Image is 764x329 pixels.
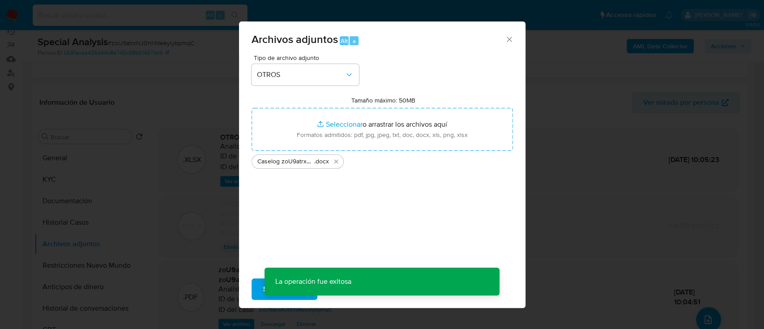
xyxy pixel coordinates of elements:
button: OTROS [252,64,359,85]
p: La operación fue exitosa [265,268,362,295]
span: .docx [314,157,329,166]
span: Cancelar [333,279,362,299]
label: Tamaño máximo: 50MB [351,96,415,104]
button: Subir archivo [252,278,317,300]
span: Tipo de archivo adjunto [254,55,361,61]
span: Subir archivo [263,279,306,299]
span: Caselog zoU9atrxNJ0hhMeeylybpmqC_2025_08_19_21_04_29 V2 [257,157,314,166]
ul: Archivos seleccionados [252,151,513,169]
button: Cerrar [505,35,513,43]
span: Alt [341,37,348,45]
span: a [353,37,356,45]
button: Eliminar Caselog zoU9atrxNJ0hhMeeylybpmqC_2025_08_19_21_04_29 V2.docx [331,156,341,167]
span: Archivos adjuntos [252,31,338,47]
span: OTROS [257,70,345,79]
